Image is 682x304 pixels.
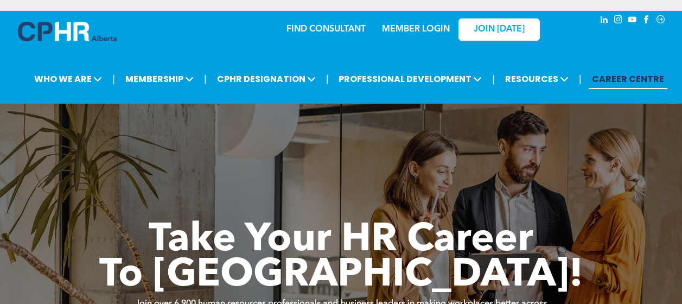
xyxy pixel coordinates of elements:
[589,69,667,89] a: CAREER CENTRE
[458,18,540,41] a: JOIN [DATE]
[286,25,366,34] a: FIND CONSULTANT
[641,14,653,28] a: facebook
[112,68,115,90] li: |
[18,22,117,41] img: A blue and white logo for cp alberta
[492,68,495,90] li: |
[335,69,485,89] span: PROFESSIONAL DEVELOPMENT
[474,24,525,35] span: JOIN [DATE]
[382,25,450,34] a: MEMBER LOGIN
[326,68,329,90] li: |
[502,69,572,89] span: RESOURCES
[579,68,582,90] li: |
[99,256,583,295] span: To [GEOGRAPHIC_DATA]!
[655,14,667,28] a: Social network
[31,69,105,89] span: WHO WE ARE
[204,68,207,90] li: |
[149,221,533,260] span: Take Your HR Career
[598,14,610,28] a: linkedin
[122,69,197,89] span: MEMBERSHIP
[627,14,639,28] a: youtube
[214,69,319,89] span: CPHR DESIGNATION
[613,14,624,28] a: instagram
